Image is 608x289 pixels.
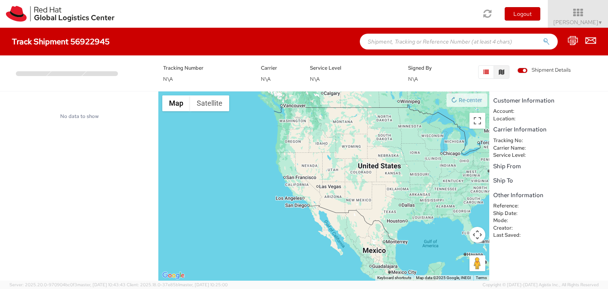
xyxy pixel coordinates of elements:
[487,210,538,217] dt: Ship Date:
[487,144,538,152] dt: Carrier Name:
[493,177,604,184] h5: Ship To
[487,202,538,210] dt: Reference:
[487,217,538,224] dt: Mode:
[469,227,485,243] button: Map camera controls
[179,282,228,287] span: master, [DATE] 10:25:00
[261,76,271,82] span: N\A
[127,282,228,287] span: Client: 2025.18.0-37e85b1
[487,224,538,232] dt: Creator:
[190,95,229,111] button: Show satellite imagery
[310,65,396,71] h5: Service Level
[446,93,487,107] button: Re-center
[487,137,538,144] dt: Tracking No:
[377,275,411,281] button: Keyboard shortcuts
[162,95,190,111] button: Show street map
[493,97,604,104] h5: Customer Information
[517,67,571,74] span: Shipment Details
[9,282,125,287] span: Server: 2025.20.0-970904bc0f3
[408,76,418,82] span: N\A
[160,270,186,281] img: Google
[163,65,249,71] h5: Tracking Number
[493,163,604,170] h5: Ship From
[517,67,571,75] label: Shipment Details
[261,65,298,71] h5: Carrier
[160,270,186,281] a: Open this area in Google Maps (opens a new window)
[487,115,538,123] dt: Location:
[469,255,485,271] button: Drag Pegman onto the map to open Street View
[416,276,471,280] span: Map data ©2025 Google, INEGI
[505,7,540,21] button: Logout
[77,282,125,287] span: master, [DATE] 10:43:43
[469,113,485,129] button: Toggle fullscreen view
[310,76,320,82] span: N\A
[493,192,604,199] h5: Other Information
[408,65,445,71] h5: Signed By
[12,37,110,46] h4: Track Shipment 56922945
[163,76,173,82] span: N\A
[476,276,487,280] a: Terms
[598,19,603,26] span: ▼
[487,152,538,159] dt: Service Level:
[6,6,114,22] img: rh-logistics-00dfa346123c4ec078e1.svg
[493,126,604,133] h5: Carrier Information
[487,232,538,239] dt: Last Saved:
[483,282,598,288] span: Copyright © [DATE]-[DATE] Agistix Inc., All Rights Reserved
[553,19,603,26] span: [PERSON_NAME]
[487,108,538,115] dt: Account:
[360,34,558,49] input: Shipment, Tracking or Reference Number (at least 4 chars)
